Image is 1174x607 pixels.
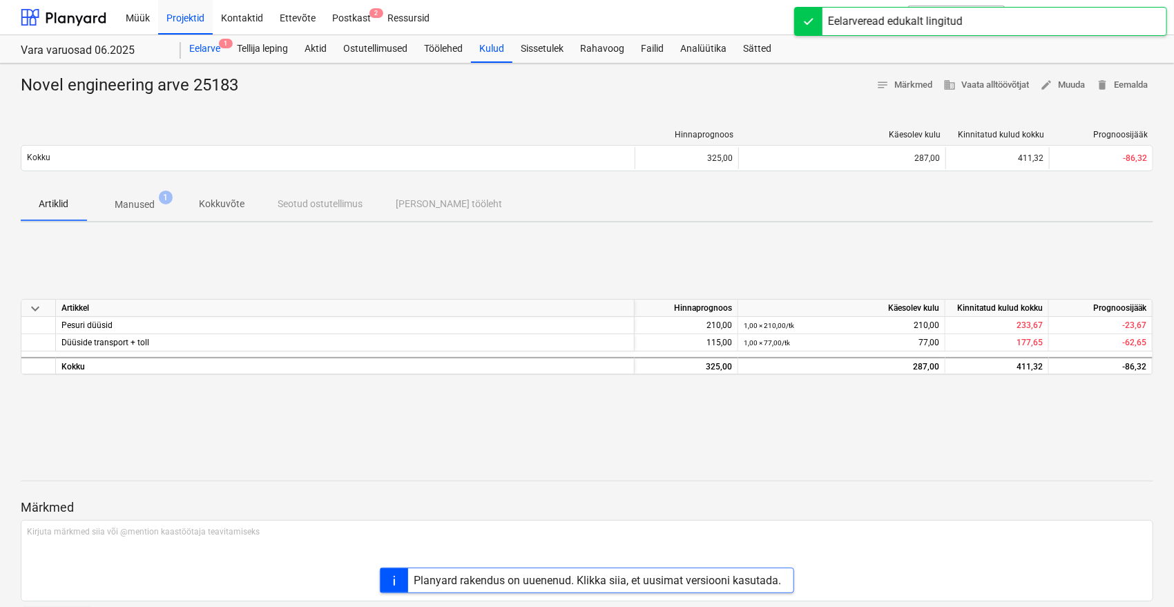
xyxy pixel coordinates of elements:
div: 325,00 [635,147,738,169]
button: Vaata alltöövõtjat [938,75,1035,96]
span: Eemalda [1096,77,1148,93]
div: 210,00 [744,317,939,334]
a: Failid [633,35,672,63]
div: Novel engineering arve 25183 [21,75,249,97]
button: Eemalda [1090,75,1153,96]
span: Märkmed [876,77,932,93]
span: 1 [159,191,173,204]
div: Kinnitatud kulud kokku [945,300,1049,317]
span: 233,67 [1017,320,1043,330]
small: 1,00 × 77,00 / tk [744,339,790,347]
p: Artiklid [37,197,70,211]
a: Sissetulek [512,35,572,63]
a: Sätted [735,35,780,63]
span: Pesuri düüsid [61,320,113,330]
a: Analüütika [672,35,735,63]
small: 1,00 × 210,00 / tk [744,322,794,329]
a: Töölehed [416,35,471,63]
p: Kokkuvõte [199,197,244,211]
div: 411,32 [945,357,1049,374]
div: Eelarve [181,35,229,63]
span: 2 [369,8,383,18]
div: Eelarveread edukalt lingitud [828,13,963,30]
span: 1 [219,39,233,48]
a: Aktid [296,35,335,63]
div: Käesolev kulu [738,300,945,317]
div: Planyard rakendus on uuenenud. Klikka siia, et uusimat versiooni kasutada. [414,574,781,587]
button: Märkmed [871,75,938,96]
div: Hinnaprognoos [635,300,738,317]
button: Muuda [1035,75,1090,96]
span: edit [1040,79,1052,91]
div: Prognoosijääk [1049,300,1153,317]
div: 115,00 [635,334,738,351]
p: Kokku [27,152,50,164]
a: Kulud [471,35,512,63]
div: Hinnaprognoos [641,130,733,139]
p: Manused [115,197,155,212]
div: -86,32 [1049,357,1153,374]
span: notes [876,79,889,91]
span: -86,32 [1123,153,1147,163]
div: Vara varuosad 06.2025 [21,44,164,58]
span: Vaata alltöövõtjat [943,77,1029,93]
span: -23,67 [1122,320,1146,330]
span: -62,65 [1122,338,1146,347]
a: Rahavoog [572,35,633,63]
a: Ostutellimused [335,35,416,63]
span: Düüside transport + toll [61,338,149,347]
span: business [943,79,956,91]
span: 177,65 [1017,338,1043,347]
div: 287,00 [744,153,940,163]
div: 210,00 [635,317,738,334]
p: Märkmed [21,499,1153,516]
div: 325,00 [635,357,738,374]
div: 287,00 [744,358,939,376]
div: 77,00 [744,334,939,351]
div: Käesolev kulu [744,130,941,139]
div: Prognoosijääk [1055,130,1148,139]
div: Artikkel [56,300,635,317]
span: keyboard_arrow_down [27,300,44,317]
div: Kinnitatud kulud kokku [952,130,1044,139]
a: Tellija leping [229,35,296,63]
div: Kokku [56,357,635,374]
div: 411,32 [945,147,1049,169]
a: Eelarve1 [181,35,229,63]
span: Muuda [1040,77,1085,93]
span: delete [1096,79,1108,91]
